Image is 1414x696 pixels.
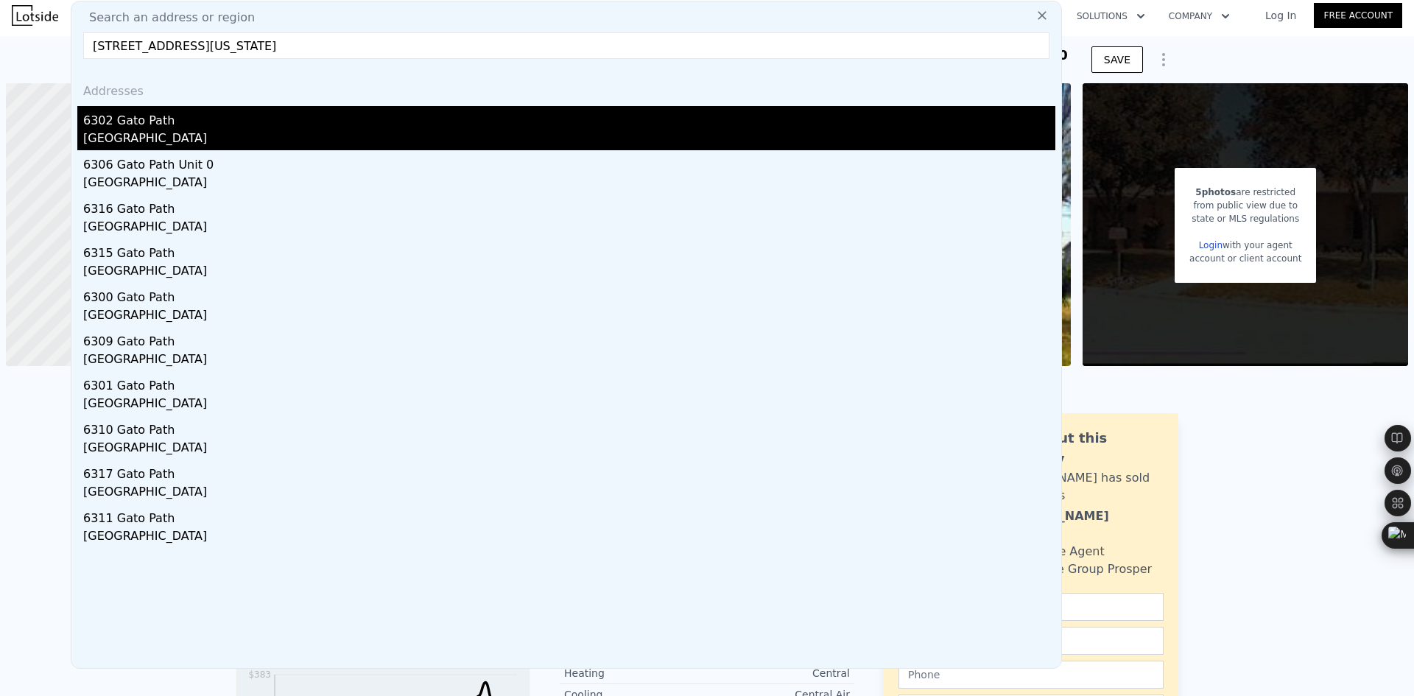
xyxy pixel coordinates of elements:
button: Company [1157,3,1242,29]
div: from public view due to [1189,199,1301,212]
div: 6315 Gato Path [83,239,1055,262]
a: Login [1199,240,1223,250]
div: [GEOGRAPHIC_DATA] [83,174,1055,194]
div: 6310 Gato Path [83,415,1055,439]
span: Search an address or region [77,9,255,27]
div: [GEOGRAPHIC_DATA] [83,439,1055,460]
input: Phone [898,661,1164,689]
button: SAVE [1091,46,1143,73]
button: Solutions [1065,3,1157,29]
div: [PERSON_NAME] has sold 129 homes [999,469,1164,505]
div: state or MLS regulations [1189,212,1301,225]
div: [GEOGRAPHIC_DATA] [83,395,1055,415]
div: Ask about this property [999,428,1164,469]
div: Heating [564,666,707,681]
div: Realty One Group Prosper [999,560,1152,578]
div: 6309 Gato Path [83,327,1055,351]
a: Free Account [1314,3,1402,28]
div: [GEOGRAPHIC_DATA] [83,130,1055,150]
div: Addresses [77,71,1055,106]
div: [GEOGRAPHIC_DATA] [83,306,1055,327]
div: 6317 Gato Path [83,460,1055,483]
a: Log In [1248,8,1314,23]
div: 6311 Gato Path [83,504,1055,527]
div: [GEOGRAPHIC_DATA] [83,262,1055,283]
div: 6300 Gato Path [83,283,1055,306]
div: [GEOGRAPHIC_DATA] [83,218,1055,239]
div: 6316 Gato Path [83,194,1055,218]
div: 6306 Gato Path Unit 0 [83,150,1055,174]
button: Show Options [1149,45,1178,74]
div: [GEOGRAPHIC_DATA] [83,527,1055,548]
div: Central [707,666,850,681]
div: [GEOGRAPHIC_DATA] [83,351,1055,371]
div: 6301 Gato Path [83,371,1055,395]
div: [PERSON_NAME] Narayan [999,507,1164,543]
tspan: $383 [248,669,271,680]
input: Enter an address, city, region, neighborhood or zip code [83,32,1049,59]
span: 5 photos [1195,187,1236,197]
div: are restricted [1189,186,1301,199]
div: [GEOGRAPHIC_DATA] [83,483,1055,504]
img: Lotside [12,5,58,26]
div: account or client account [1189,252,1301,265]
div: 6302 Gato Path [83,106,1055,130]
span: with your agent [1223,240,1292,250]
